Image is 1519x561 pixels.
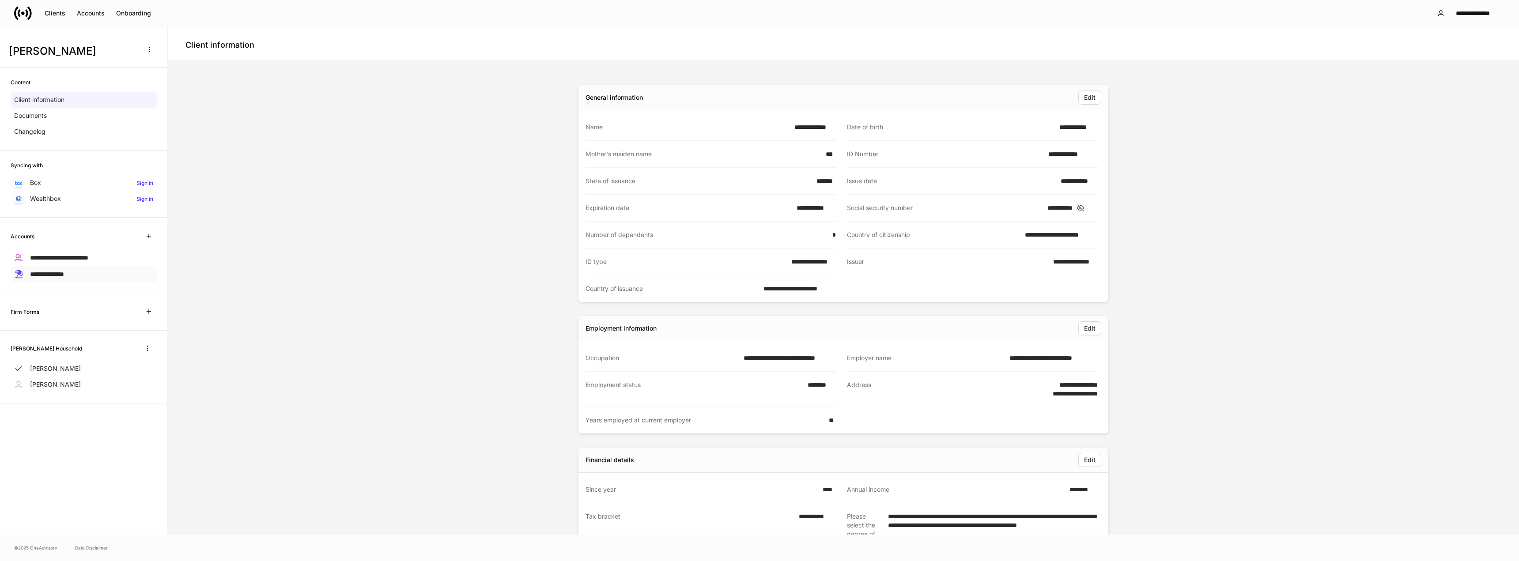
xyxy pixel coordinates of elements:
[75,544,108,551] a: Data Disclaimer
[847,123,1054,132] div: Date of birth
[14,127,45,136] p: Changelog
[586,485,817,494] div: Since year
[9,44,136,58] h3: [PERSON_NAME]
[1084,325,1096,331] div: Edit
[11,175,157,191] a: BoxSign in
[11,308,39,316] h6: Firm Forms
[586,150,820,158] div: Mother's maiden name
[847,485,1064,494] div: Annual income
[847,380,1030,398] div: Address
[1078,90,1101,105] button: Edit
[11,191,157,207] a: WealthboxSign in
[586,230,827,239] div: Number of dependents
[11,124,157,139] a: Changelog
[136,195,153,203] h6: Sign in
[586,354,738,362] div: Occupation
[1084,94,1096,101] div: Edit
[847,203,1042,212] div: Social security number
[586,123,789,132] div: Name
[11,344,82,353] h6: [PERSON_NAME] Household
[586,93,643,102] div: General information
[847,257,1048,267] div: Issuer
[1078,453,1101,467] button: Edit
[11,78,30,87] h6: Content
[1084,457,1096,463] div: Edit
[11,108,157,124] a: Documents
[116,10,151,16] div: Onboarding
[586,456,634,464] div: Financial details
[77,10,105,16] div: Accounts
[14,95,64,104] p: Client information
[30,178,41,187] p: Box
[136,179,153,187] h6: Sign in
[586,324,657,333] div: Employment information
[11,161,43,169] h6: Syncing with
[586,203,791,212] div: Expiration date
[14,111,47,120] p: Documents
[11,361,157,377] a: [PERSON_NAME]
[586,284,758,293] div: Country of issuance
[586,257,786,266] div: ID type
[185,40,254,50] h4: Client information
[15,181,22,185] img: oYqM9ojoZLfzCHUefNbBcWHcyDPbQKagtYciMC8pFl3iZXy3dU33Uwy+706y+0q2uJ1ghNQf2OIHrSh50tUd9HaB5oMc62p0G...
[110,6,157,20] button: Onboarding
[30,380,81,389] p: [PERSON_NAME]
[586,416,824,425] div: Years employed at current employer
[847,150,1043,158] div: ID Number
[586,380,802,398] div: Employment status
[39,6,71,20] button: Clients
[30,364,81,373] p: [PERSON_NAME]
[847,354,1004,362] div: Employer name
[586,177,811,185] div: State of issuance
[45,10,65,16] div: Clients
[11,92,157,108] a: Client information
[14,544,57,551] span: © 2025 OneAdvisory
[847,230,1020,239] div: Country of citizenship
[11,232,34,241] h6: Accounts
[11,377,157,392] a: [PERSON_NAME]
[71,6,110,20] button: Accounts
[1078,321,1101,335] button: Edit
[847,177,1055,185] div: Issue date
[30,194,61,203] p: Wealthbox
